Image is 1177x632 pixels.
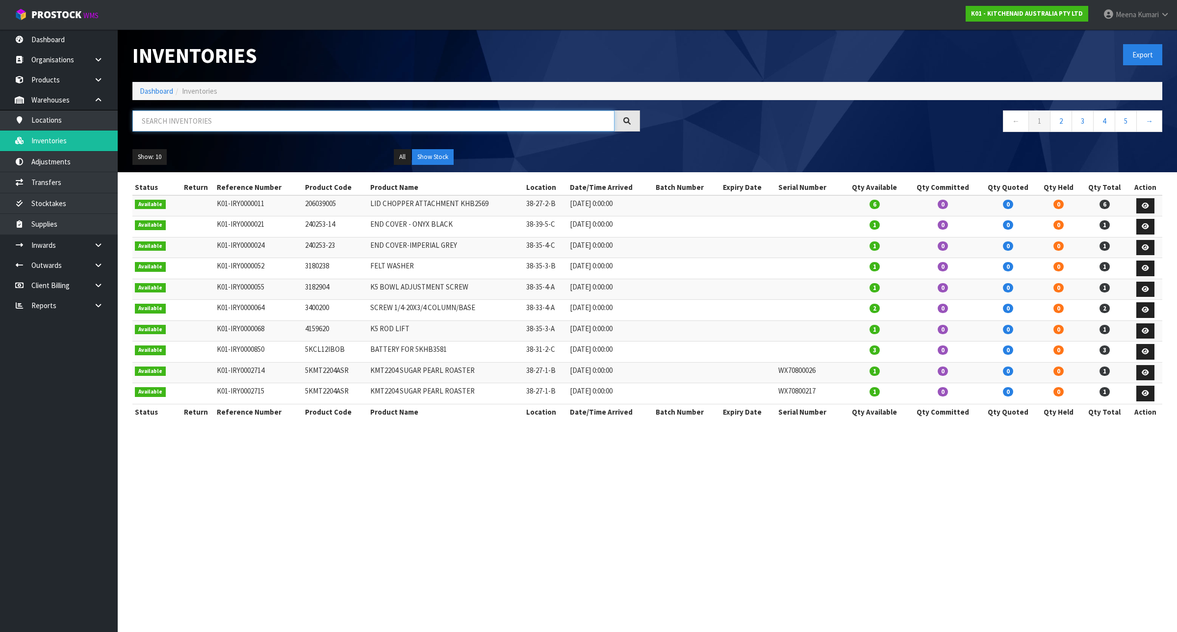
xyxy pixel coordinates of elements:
span: Available [135,262,166,272]
span: Available [135,367,166,376]
span: 0 [1003,200,1013,209]
a: K01 - KITCHENAID AUSTRALIA PTY LTD [966,6,1088,22]
td: WX70800217 [776,383,843,404]
span: 0 [1003,304,1013,313]
span: 0 [1053,304,1064,313]
td: END COVER - ONYX BLACK [368,216,524,237]
td: K5 ROD LIFT [368,320,524,342]
th: Qty Committed [906,404,979,420]
td: [DATE] 0:00:00 [567,320,653,342]
a: 2 [1050,110,1072,132]
td: END COVER-IMPERIAL GREY [368,237,524,258]
th: Qty Available [843,180,906,195]
span: 0 [1003,387,1013,396]
td: 5KMT2204ASR [303,383,368,404]
th: Serial Number [776,404,843,420]
td: [DATE] 0:00:00 [567,279,653,300]
span: Available [135,345,166,355]
span: 1 [1100,220,1110,230]
td: K01-IRY0000055 [214,279,303,300]
td: 5KMT2204ASR [303,362,368,383]
span: 0 [1003,345,1013,355]
span: 1 [870,262,880,271]
span: 2 [1100,304,1110,313]
span: 0 [938,241,948,251]
span: 0 [938,200,948,209]
span: 0 [938,345,948,355]
span: Available [135,325,166,335]
th: Action [1128,180,1162,195]
th: Location [524,180,568,195]
span: 0 [1053,241,1064,251]
td: 38-35-4-C [524,237,568,258]
th: Return [178,404,214,420]
span: 1 [870,367,880,376]
span: Meena [1116,10,1136,19]
span: 0 [1003,283,1013,292]
td: 38-31-2-C [524,342,568,363]
th: Product Name [368,180,524,195]
td: K01-IRY0000064 [214,300,303,321]
td: KMT2204 SUGAR PEARL ROASTER [368,362,524,383]
h1: Inventories [132,44,640,67]
td: 38-35-4-A [524,279,568,300]
td: 38-27-1-B [524,362,568,383]
td: 3400200 [303,300,368,321]
td: [DATE] 0:00:00 [567,300,653,321]
th: Product Code [303,404,368,420]
td: K01-IRY0000024 [214,237,303,258]
a: 5 [1115,110,1137,132]
span: 0 [1053,220,1064,230]
a: ← [1003,110,1029,132]
a: 4 [1093,110,1115,132]
span: Available [135,387,166,397]
span: 0 [1003,367,1013,376]
td: [DATE] 0:00:00 [567,216,653,237]
td: 38-39-5-C [524,216,568,237]
th: Status [132,404,178,420]
th: Action [1128,404,1162,420]
th: Batch Number [653,404,720,420]
span: 0 [1053,345,1064,355]
td: 240253-14 [303,216,368,237]
td: 38-35-3-B [524,258,568,279]
td: K01-IRY0000021 [214,216,303,237]
td: 3182904 [303,279,368,300]
td: KMT2204 SUGAR PEARL ROASTER [368,383,524,404]
span: Available [135,283,166,293]
span: Available [135,200,166,210]
td: WX70800026 [776,362,843,383]
span: ProStock [31,8,81,21]
span: 0 [938,387,948,396]
span: 1 [870,283,880,292]
th: Reference Number [214,180,303,195]
img: cube-alt.png [15,8,27,21]
td: 38-35-3-A [524,320,568,342]
td: [DATE] 0:00:00 [567,258,653,279]
td: K01-IRY0000850 [214,342,303,363]
span: 0 [1053,262,1064,271]
span: 0 [1003,262,1013,271]
span: 1 [1100,367,1110,376]
td: 5KCL12IBOB [303,342,368,363]
th: Qty Available [843,404,906,420]
td: K01-IRY0002715 [214,383,303,404]
span: 1 [1100,325,1110,334]
span: 1 [870,325,880,334]
span: 1 [870,220,880,230]
span: 1 [1100,283,1110,292]
td: 240253-23 [303,237,368,258]
button: Show: 10 [132,149,167,165]
th: Location [524,404,568,420]
a: 3 [1072,110,1094,132]
span: 0 [1003,241,1013,251]
td: 38-33-4-A [524,300,568,321]
td: 206039005 [303,195,368,216]
input: Search inventories [132,110,614,132]
span: 1 [870,241,880,251]
a: Dashboard [140,86,173,96]
span: 0 [938,304,948,313]
th: Qty Held [1037,180,1081,195]
td: K01-IRY0000011 [214,195,303,216]
td: 38-27-2-B [524,195,568,216]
